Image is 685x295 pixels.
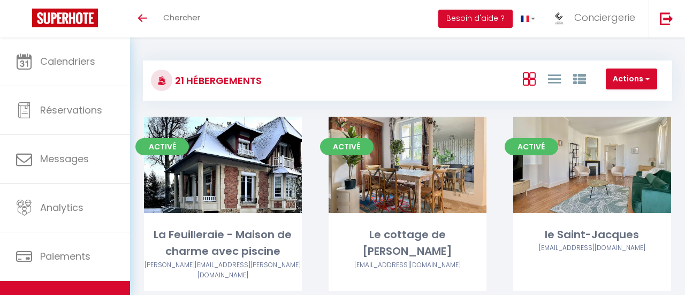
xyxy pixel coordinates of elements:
[40,103,102,117] span: Réservations
[505,138,558,155] span: Activé
[523,70,536,87] a: Vue en Box
[513,226,671,243] div: le Saint-Jacques
[574,11,635,24] span: Conciergerie
[606,69,657,90] button: Actions
[40,152,89,165] span: Messages
[172,69,262,93] h3: 21 Hébergements
[329,226,486,260] div: Le cottage de [PERSON_NAME]
[660,12,673,25] img: logout
[551,10,567,26] img: ...
[32,9,98,27] img: Super Booking
[40,249,90,263] span: Paiements
[573,70,586,87] a: Vue par Groupe
[320,138,374,155] span: Activé
[438,10,513,28] button: Besoin d'aide ?
[144,260,302,281] div: Airbnb
[40,201,83,214] span: Analytics
[40,55,95,68] span: Calendriers
[513,243,671,253] div: Airbnb
[163,12,200,23] span: Chercher
[548,70,561,87] a: Vue en Liste
[135,138,189,155] span: Activé
[144,226,302,260] div: La Feuilleraie - Maison de charme avec piscine
[329,260,486,270] div: Airbnb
